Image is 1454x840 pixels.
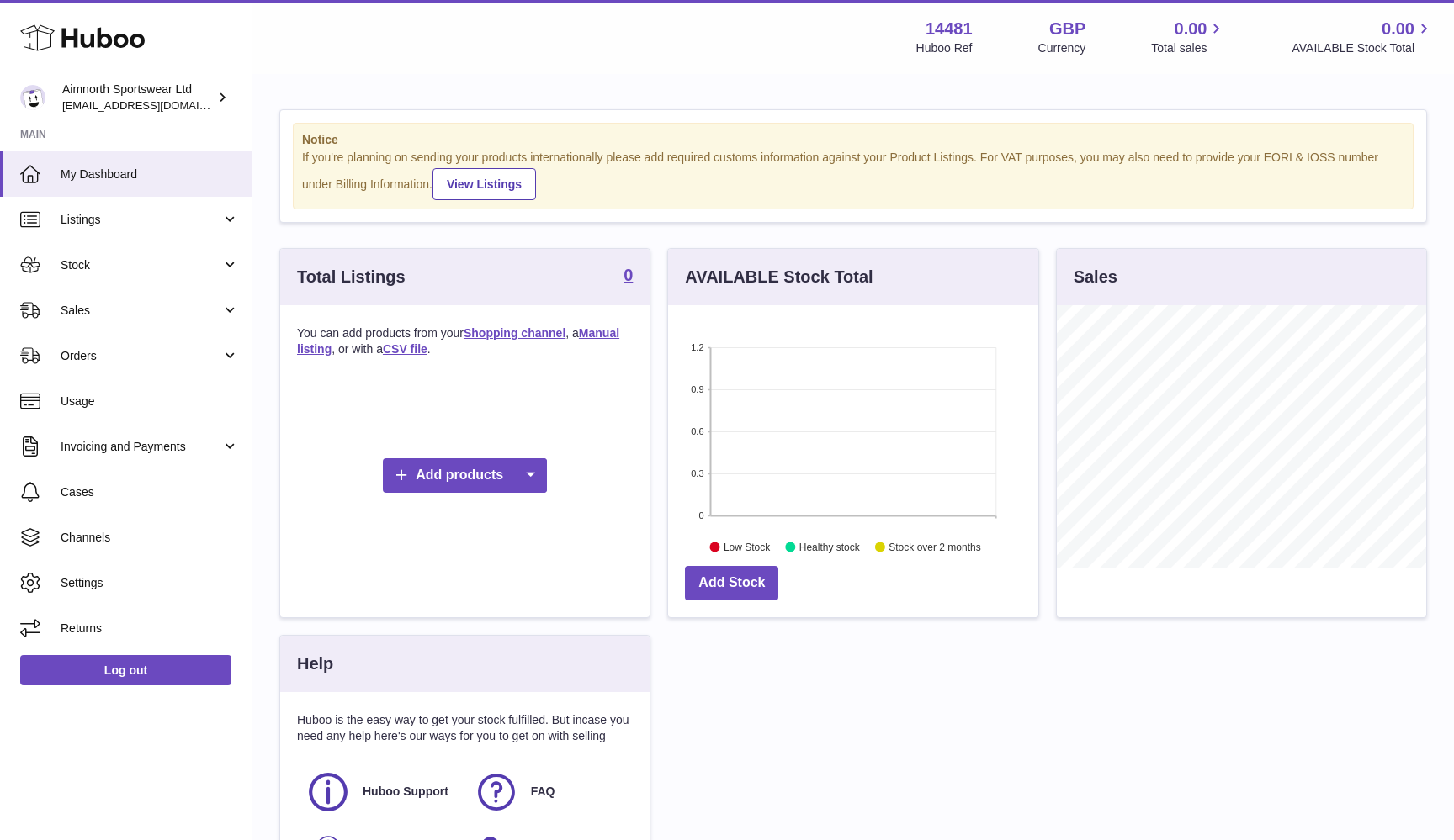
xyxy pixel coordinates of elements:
strong: 14481 [926,18,973,40]
p: You can add products from your , a , or with a . [297,325,633,357]
span: My Dashboard [61,166,239,182]
a: Manual listing [297,326,619,356]
span: FAQ [531,784,555,800]
span: 0.00 [1382,18,1414,40]
text: 0.9 [692,384,704,394]
h3: Sales [1074,266,1117,288]
span: Total sales [1151,40,1226,56]
text: 0.3 [692,468,704,478]
a: Add products [383,458,547,493]
a: Add Stock [685,566,778,600]
span: Settings [61,575,239,591]
text: Stock over 2 months [889,541,981,552]
text: Low Stock [724,541,771,552]
span: Cases [61,484,239,500]
text: 0.6 [692,426,704,436]
a: 0.00 Total sales [1151,18,1226,56]
span: Invoicing and Payments [61,439,221,455]
a: CSV file [383,342,427,356]
span: Usage [61,394,239,409]
a: Huboo Support [305,769,457,815]
span: AVAILABLE Stock Total [1292,40,1434,56]
span: Huboo Support [363,784,448,800]
span: Sales [61,303,221,319]
div: If you're planning on sending your products internationally please add required customs informati... [302,150,1404,200]
a: 0.00 AVAILABLE Stock Total [1292,18,1434,56]
h3: Help [297,652,333,675]
a: 0 [624,267,633,287]
a: Shopping channel [464,326,565,340]
a: View Listings [432,168,536,200]
span: Listings [61,212,221,228]
p: Huboo is the easy way to get your stock fulfilled. But incase you need any help here's our ways f... [297,712,633,744]
text: 1.2 [692,342,704,352]
div: Huboo Ref [916,40,973,56]
h3: AVAILABLE Stock Total [685,266,873,288]
span: Channels [61,530,239,546]
strong: Notice [302,132,1404,148]
a: FAQ [474,769,625,815]
span: Orders [61,348,221,364]
h3: Total Listings [297,266,406,288]
strong: GBP [1049,18,1085,40]
div: Currency [1038,40,1086,56]
text: Healthy stock [799,541,861,552]
a: Log out [20,655,231,685]
text: 0 [699,510,704,520]
img: hello@aimnorth.co.uk [20,85,45,110]
div: Aimnorth Sportswear Ltd [62,82,214,114]
strong: 0 [624,267,633,283]
span: Returns [61,621,239,637]
span: 0.00 [1175,18,1207,40]
span: [EMAIL_ADDRESS][DOMAIN_NAME] [62,98,247,112]
span: Stock [61,257,221,273]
